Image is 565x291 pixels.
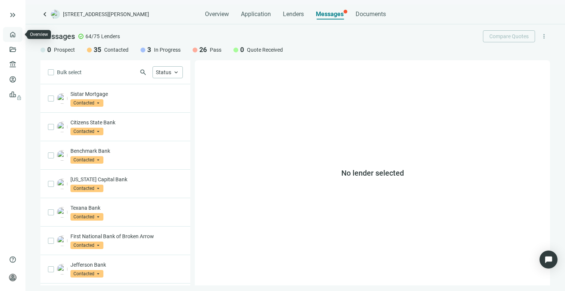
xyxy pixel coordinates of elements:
span: 35 [94,45,101,54]
span: Overview [205,10,229,18]
span: person [9,274,16,281]
img: 0c56391c-2f35-4bb5-b745-3c00d4236b12 [57,236,67,246]
span: 26 [199,45,207,54]
span: Application [241,10,271,18]
span: In Progress [154,46,181,54]
span: Lenders [283,10,304,18]
span: 3 [147,45,151,54]
span: search [139,69,147,76]
span: Prospect [54,46,75,54]
span: Contacted [70,242,103,249]
span: Contacted [70,185,103,192]
p: Texana Bank [70,204,183,212]
button: keyboard_double_arrow_right [8,10,17,19]
div: Open Intercom Messenger [540,251,558,269]
span: Quote Received [247,46,283,54]
span: 0 [240,45,244,54]
p: Citizens State Bank [70,119,183,126]
span: check_circle [78,33,84,39]
span: Lenders [101,33,120,40]
span: more_vert [541,33,547,40]
span: 0 [47,45,51,54]
span: Messages [40,32,75,41]
span: Bulk select [57,68,82,76]
img: d5f236b0-6a9a-4ebf-89cb-45c6fbe70fd8 [57,150,67,161]
span: keyboard_arrow_up [173,69,179,76]
span: Contacted [70,270,103,278]
button: more_vert [538,30,550,42]
span: [STREET_ADDRESS][PERSON_NAME] [63,10,149,18]
p: Jefferson Bank [70,261,183,269]
span: Contacted [70,128,103,135]
span: Pass [210,46,221,54]
p: [US_STATE] Capital Bank [70,176,183,183]
img: deal-logo [51,10,60,19]
span: 64/75 [85,33,100,40]
span: Contacted [104,46,129,54]
img: 478e7720-b809-4903-9b28-9b6428fc52e2 [57,93,67,104]
span: help [9,256,16,263]
span: Documents [356,10,386,18]
p: Benchmark Bank [70,147,183,155]
span: Contacted [70,99,103,107]
img: ca35fd24-465b-4a07-8c5a-dbd61b3592dc [57,122,67,132]
span: Status [156,69,171,75]
p: Sistar Mortgage [70,90,183,98]
a: keyboard_arrow_left [40,10,49,19]
img: 96510dd3-e59a-4215-b921-60cff2a455ea [57,179,67,189]
span: Contacted [70,156,103,164]
img: e9f38f8b-1631-4140-a544-1921c3961083 [57,207,67,218]
span: Messages [316,10,344,18]
button: Compare Quotes [483,30,535,42]
img: 9cc57579-6265-4c79-beaa-506e81e630c4 [57,264,67,275]
div: No lender selected [195,60,550,285]
p: First National Bank of Broken Arrow [70,233,183,240]
span: Contacted [70,213,103,221]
